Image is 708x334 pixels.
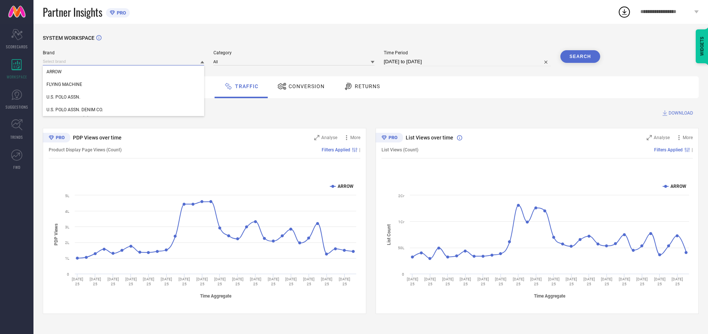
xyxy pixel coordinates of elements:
text: [DATE] 25 [339,277,350,286]
text: [DATE] 25 [214,277,226,286]
text: [DATE] 25 [143,277,154,286]
text: [DATE] 25 [196,277,208,286]
text: [DATE] 25 [406,277,418,286]
span: U.S. POLO ASSN. [46,94,80,100]
text: [DATE] 25 [512,277,524,286]
tspan: List Count [386,224,392,245]
tspan: Time Aggregate [200,293,232,299]
text: 2Cr [398,194,405,198]
text: [DATE] 25 [583,277,595,286]
text: 5L [65,194,70,198]
span: Filters Applied [654,147,683,152]
text: 0 [402,272,404,276]
text: [DATE] 25 [125,277,137,286]
text: ARROW [670,184,686,189]
text: [DATE] 25 [495,277,506,286]
tspan: PDP Views [54,224,59,245]
span: Product Display Page Views (Count) [49,147,122,152]
span: Returns [355,83,380,89]
div: U.S. POLO ASSN. DENIM CO. [43,103,204,116]
span: Time Period [384,50,551,55]
span: Traffic [235,83,258,89]
span: Category [213,50,375,55]
text: [DATE] 25 [442,277,453,286]
text: 2L [65,241,70,245]
text: [DATE] 25 [548,277,559,286]
text: ARROW [338,184,354,189]
div: Open download list [618,5,631,19]
span: | [359,147,360,152]
svg: Zoom [314,135,319,140]
svg: Zoom [647,135,652,140]
text: [DATE] 25 [530,277,542,286]
text: [DATE] 25 [566,277,577,286]
span: Conversion [289,83,325,89]
span: SUGGESTIONS [6,104,28,110]
span: PRO [115,10,126,16]
span: DOWNLOAD [669,109,693,117]
text: 0 [67,272,69,276]
span: List Views over time [406,135,453,141]
text: 1L [65,256,70,260]
text: [DATE] 25 [161,277,172,286]
span: More [683,135,693,140]
span: Partner Insights [43,4,102,20]
span: List Views (Count) [382,147,418,152]
text: [DATE] 25 [654,277,665,286]
text: [DATE] 25 [321,277,332,286]
span: FLYING MACHINE [46,82,82,87]
text: [DATE] 25 [672,277,683,286]
div: Premium [376,133,403,144]
text: 50L [398,246,405,250]
text: [DATE] 25 [232,277,244,286]
span: U.S. POLO ASSN. DENIM CO. [46,107,103,112]
text: 4L [65,209,70,213]
text: [DATE] 25 [424,277,436,286]
text: [DATE] 25 [268,277,279,286]
text: [DATE] 25 [460,277,471,286]
text: [DATE] 25 [90,277,101,286]
text: [DATE] 25 [303,277,315,286]
span: Analyse [321,135,337,140]
text: [DATE] 25 [72,277,83,286]
div: Premium [43,133,70,144]
span: SYSTEM WORKSPACE [43,35,94,41]
span: FWD [13,164,20,170]
span: More [350,135,360,140]
text: [DATE] 25 [636,277,648,286]
span: SCORECARDS [6,44,28,49]
input: Select time period [384,57,551,66]
span: WORKSPACE [7,74,27,80]
button: Search [560,50,601,63]
text: 1Cr [398,220,405,224]
span: Filters Applied [322,147,350,152]
input: Select brand [43,58,204,65]
div: ARROW [43,65,204,78]
text: [DATE] 25 [618,277,630,286]
div: U.S. POLO ASSN. [43,91,204,103]
span: Analyse [654,135,670,140]
span: | [692,147,693,152]
text: 3L [65,225,70,229]
div: FLYING MACHINE [43,78,204,91]
text: [DATE] 25 [107,277,119,286]
text: [DATE] 25 [477,277,489,286]
text: [DATE] 25 [250,277,261,286]
span: TRENDS [10,134,23,140]
tspan: Time Aggregate [534,293,565,299]
span: PDP Views over time [73,135,122,141]
text: [DATE] 25 [178,277,190,286]
span: ARROW [46,69,62,74]
text: [DATE] 25 [601,277,612,286]
text: [DATE] 25 [285,277,297,286]
span: Brand [43,50,204,55]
